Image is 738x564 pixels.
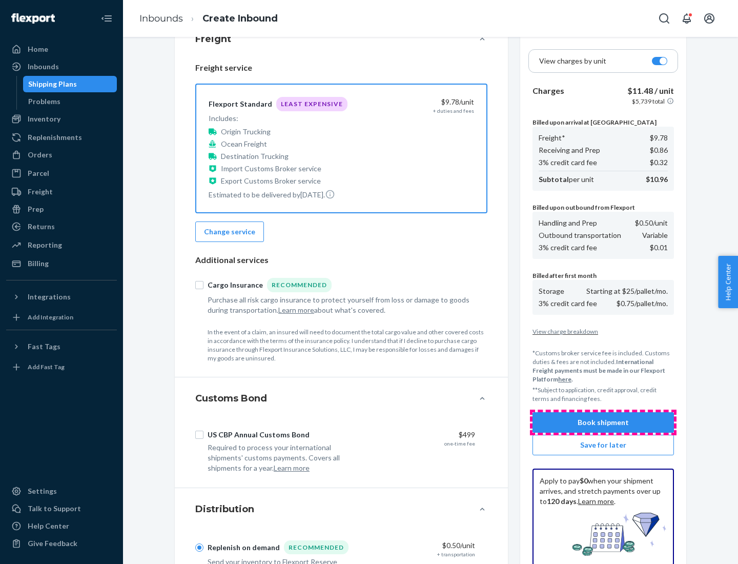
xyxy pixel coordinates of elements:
p: Storage [539,286,564,296]
button: Learn more [278,305,314,315]
p: Includes: [209,113,347,124]
button: Close Navigation [96,8,117,29]
input: Replenish on demandRecommended [195,543,203,552]
div: $499 [368,430,475,440]
b: Subtotal [539,175,569,184]
a: Inventory [6,111,117,127]
div: Replenish on demand [208,542,280,553]
p: $0.50 /unit [635,218,668,228]
div: Recommended [284,540,348,554]
p: 3% credit card fee [539,243,597,253]
a: Orders [6,147,117,163]
a: Reporting [6,237,117,253]
div: Fast Tags [28,341,60,352]
b: $0 [580,476,588,485]
div: Cargo Insurance [208,280,263,290]
p: $5,739 total [632,97,665,106]
a: Replenishments [6,129,117,146]
p: *Customs broker service fee is included. Customs duties & fees are not included. [532,349,674,384]
p: Freight service [195,62,487,74]
a: Create Inbound [202,13,278,24]
button: Integrations [6,289,117,305]
a: Shipping Plans [23,76,117,92]
p: $0.32 [650,157,668,168]
a: Prep [6,201,117,217]
a: Inbounds [139,13,183,24]
h4: Customs Bond [195,392,267,405]
p: Destination Trucking [221,151,289,162]
p: Freight* [539,133,565,143]
div: Settings [28,486,57,496]
a: Inbounds [6,58,117,75]
div: Talk to Support [28,503,81,514]
div: Add Fast Tag [28,362,65,371]
a: Settings [6,483,117,499]
h4: Freight [195,32,231,46]
p: Receiving and Prep [539,145,600,155]
div: Replenishments [28,132,82,143]
button: Help Center [718,256,738,308]
div: + transportation [437,551,475,558]
div: Least Expensive [276,97,347,111]
div: Help Center [28,521,69,531]
p: Export Customs Broker service [221,176,321,186]
a: Add Fast Tag [6,359,117,375]
p: $11.48 / unit [627,85,674,97]
div: Shipping Plans [28,79,77,89]
p: Billed upon arrival at [GEOGRAPHIC_DATA] [532,118,674,127]
div: $0.50 /unit [368,540,475,551]
a: Home [6,41,117,57]
p: **Subject to application, credit approval, credit terms and financing fees. [532,386,674,403]
div: Returns [28,221,55,232]
div: Recommended [267,278,332,292]
p: Origin Trucking [221,127,271,137]
a: Billing [6,255,117,272]
b: International Freight payments must be made in our Flexport Platform . [532,358,665,383]
p: Billed after first month [532,271,674,280]
button: View charge breakdown [532,327,674,336]
a: Parcel [6,165,117,182]
p: Ocean Freight [221,139,267,149]
p: $10.96 [646,174,668,185]
p: Additional services [195,254,487,266]
button: Open account menu [699,8,720,29]
button: Open Search Box [654,8,674,29]
p: Import Customs Broker service [221,164,321,174]
button: Open notifications [676,8,697,29]
div: Purchase all risk cargo insurance to protect yourself from loss or damage to goods during transpo... [208,295,475,315]
div: Reporting [28,240,62,250]
div: Billing [28,258,49,269]
div: Integrations [28,292,71,302]
p: Outbound transportation [539,230,621,240]
a: Add Integration [6,309,117,326]
p: Handling and Prep [539,218,597,228]
div: Freight [28,187,53,197]
p: Variable [642,230,668,240]
b: 120 days [547,497,577,506]
a: Returns [6,218,117,235]
div: Parcel [28,168,49,178]
div: US CBP Annual Customs Bond [208,430,310,440]
p: 3% credit card fee [539,157,597,168]
input: US CBP Annual Customs Bond [195,431,203,439]
img: Flexport logo [11,13,55,24]
button: Book shipment [532,412,674,433]
p: $0.01 [650,243,668,253]
button: Change service [195,221,264,242]
div: Inventory [28,114,60,124]
p: Apply to pay when your shipment arrives, and stretch payments over up to . . [540,476,667,507]
div: Prep [28,204,44,214]
a: Problems [23,93,117,110]
h4: Distribution [195,502,254,516]
button: Give Feedback [6,535,117,552]
p: $0.75/pallet/mo. [617,298,668,309]
a: Talk to Support [6,500,117,517]
div: Flexport Standard [209,99,272,109]
a: Help Center [6,518,117,534]
p: $9.78 [650,133,668,143]
div: $9.78 /unit [367,97,474,107]
p: per unit [539,174,594,185]
div: Give Feedback [28,538,77,549]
